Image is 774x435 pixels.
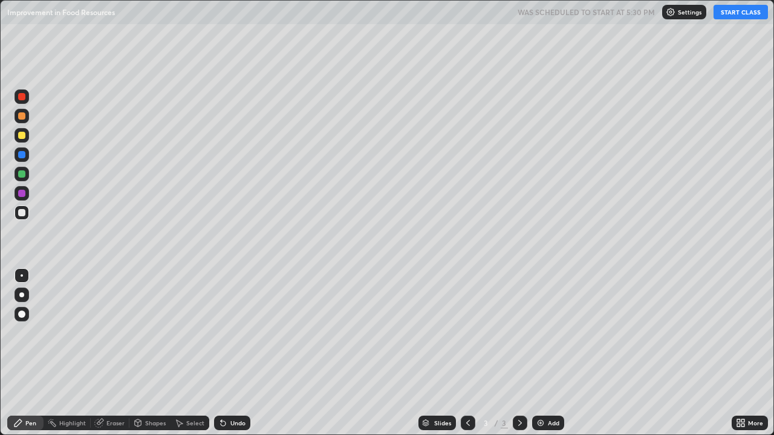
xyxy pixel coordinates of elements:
img: add-slide-button [536,418,545,428]
button: START CLASS [714,5,768,19]
p: Settings [678,9,701,15]
div: Select [186,420,204,426]
p: Improvement in Food Resources [7,7,115,17]
div: Pen [25,420,36,426]
div: 3 [480,419,492,427]
div: / [495,419,498,427]
div: Shapes [145,420,166,426]
div: Highlight [59,420,86,426]
div: Add [548,420,559,426]
div: Undo [230,420,246,426]
img: class-settings-icons [666,7,675,17]
div: Slides [434,420,451,426]
h5: WAS SCHEDULED TO START AT 5:30 PM [518,7,655,18]
div: Eraser [106,420,125,426]
div: More [748,420,763,426]
div: 3 [501,417,508,428]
